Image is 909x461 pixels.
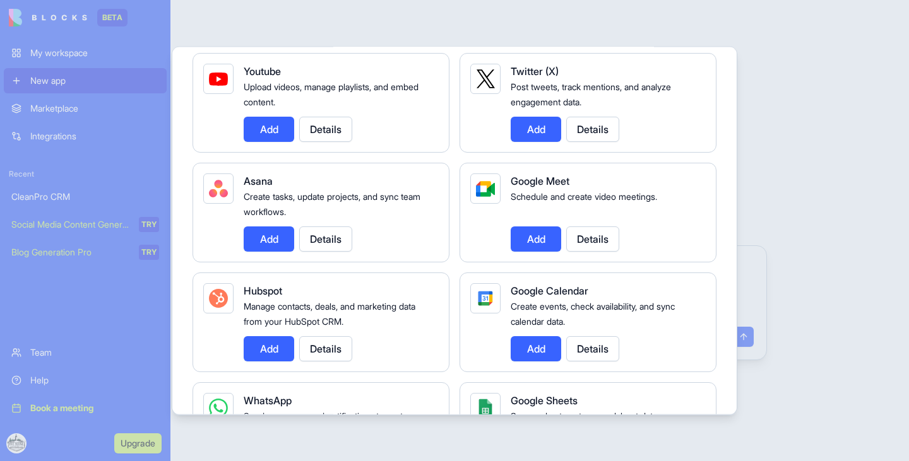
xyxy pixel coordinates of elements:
span: Upload videos, manage playlists, and embed content. [244,81,419,107]
span: Google Sheets [511,394,578,406]
span: Twitter (X) [511,64,559,77]
span: Youtube [244,64,281,77]
button: Details [299,336,352,361]
button: Add [244,336,294,361]
span: Post tweets, track mentions, and analyze engagement data. [511,81,671,107]
button: Add [244,226,294,251]
button: Add [244,116,294,141]
span: Asana [244,174,273,187]
button: Add [511,336,561,361]
button: Details [566,226,619,251]
span: Create events, check availability, and sync calendar data. [511,300,675,326]
button: Details [299,226,352,251]
span: Create tasks, update projects, and sync team workflows. [244,190,420,216]
span: Manage contacts, deals, and marketing data from your HubSpot CRM. [244,300,415,326]
span: Send messages and notifications to customers and team members. [244,410,428,436]
span: Sync and automate spreadsheet data. [511,410,659,421]
span: Hubspot [244,284,282,296]
span: Google Meet [511,174,569,187]
span: WhatsApp [244,394,292,406]
button: Add [511,116,561,141]
button: Details [566,336,619,361]
span: Google Calendar [511,284,588,296]
button: Add [511,226,561,251]
span: Schedule and create video meetings. [511,190,657,201]
button: Details [299,116,352,141]
button: Details [566,116,619,141]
